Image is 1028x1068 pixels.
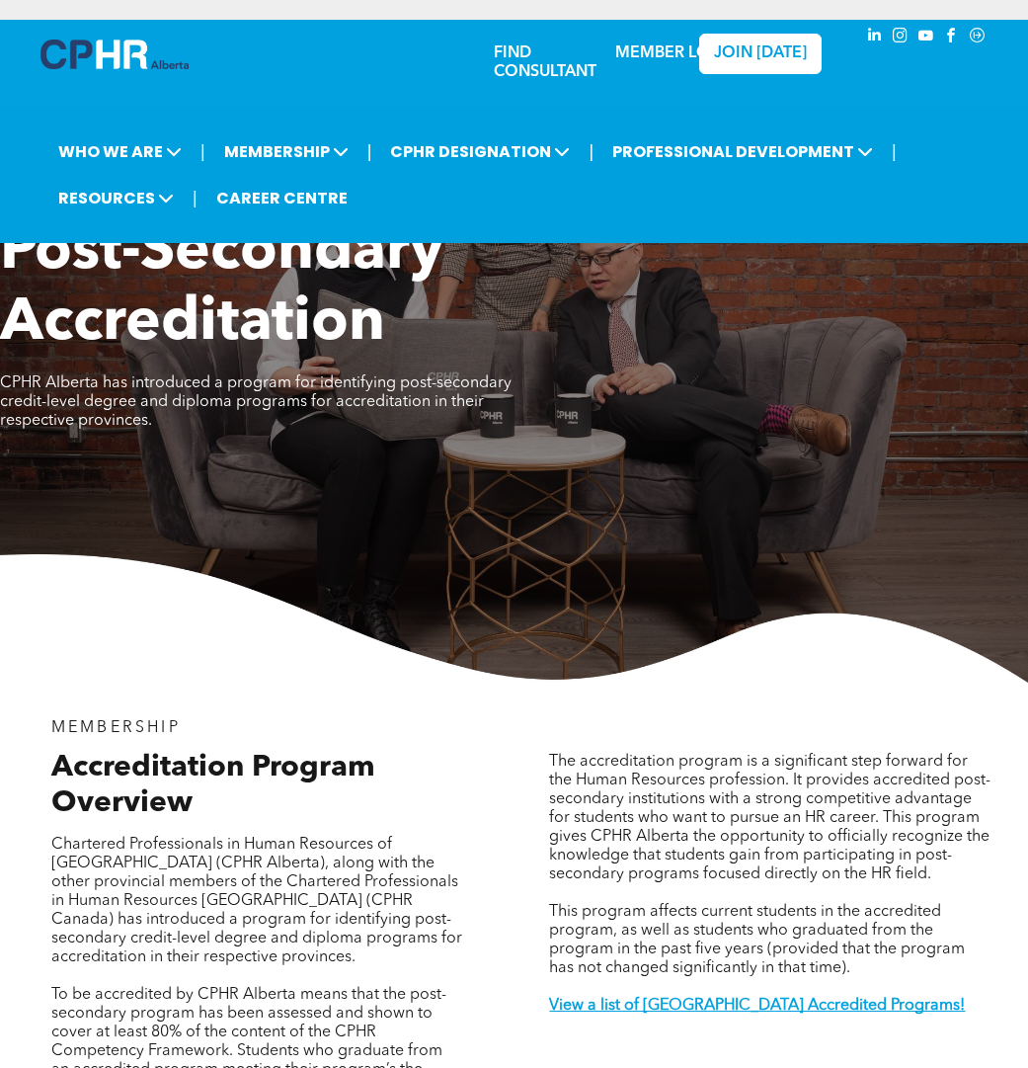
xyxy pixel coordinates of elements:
[941,25,963,51] a: facebook
[384,133,576,170] span: CPHR DESIGNATION
[218,133,355,170] span: MEMBERSHIP
[615,45,739,61] a: MEMBER LOGIN
[193,178,198,218] li: |
[714,44,807,63] span: JOIN [DATE]
[864,25,886,51] a: linkedin
[51,837,462,965] span: Chartered Professionals in Human Resources of [GEOGRAPHIC_DATA] (CPHR Alberta), along with the ot...
[200,131,205,172] li: |
[890,25,911,51] a: instagram
[52,133,188,170] span: WHO WE ARE
[549,904,965,976] span: This program affects current students in the accredited program, as well as students who graduate...
[549,998,965,1014] a: View a list of [GEOGRAPHIC_DATA] Accredited Programs!
[210,180,354,216] a: CAREER CENTRE
[606,133,879,170] span: PROFESSIONAL DEVELOPMENT
[967,25,988,51] a: Social network
[549,754,990,882] span: The accreditation program is a significant step forward for the Human Resources profession. It pr...
[51,753,375,818] span: Accreditation Program Overview
[589,131,593,172] li: |
[494,45,596,80] a: FIND CONSULTANT
[367,131,372,172] li: |
[52,180,180,216] span: RESOURCES
[699,34,823,74] a: JOIN [DATE]
[40,40,189,69] img: A blue and white logo for cp alberta
[915,25,937,51] a: youtube
[892,131,897,172] li: |
[51,720,181,736] span: MEMBERSHIP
